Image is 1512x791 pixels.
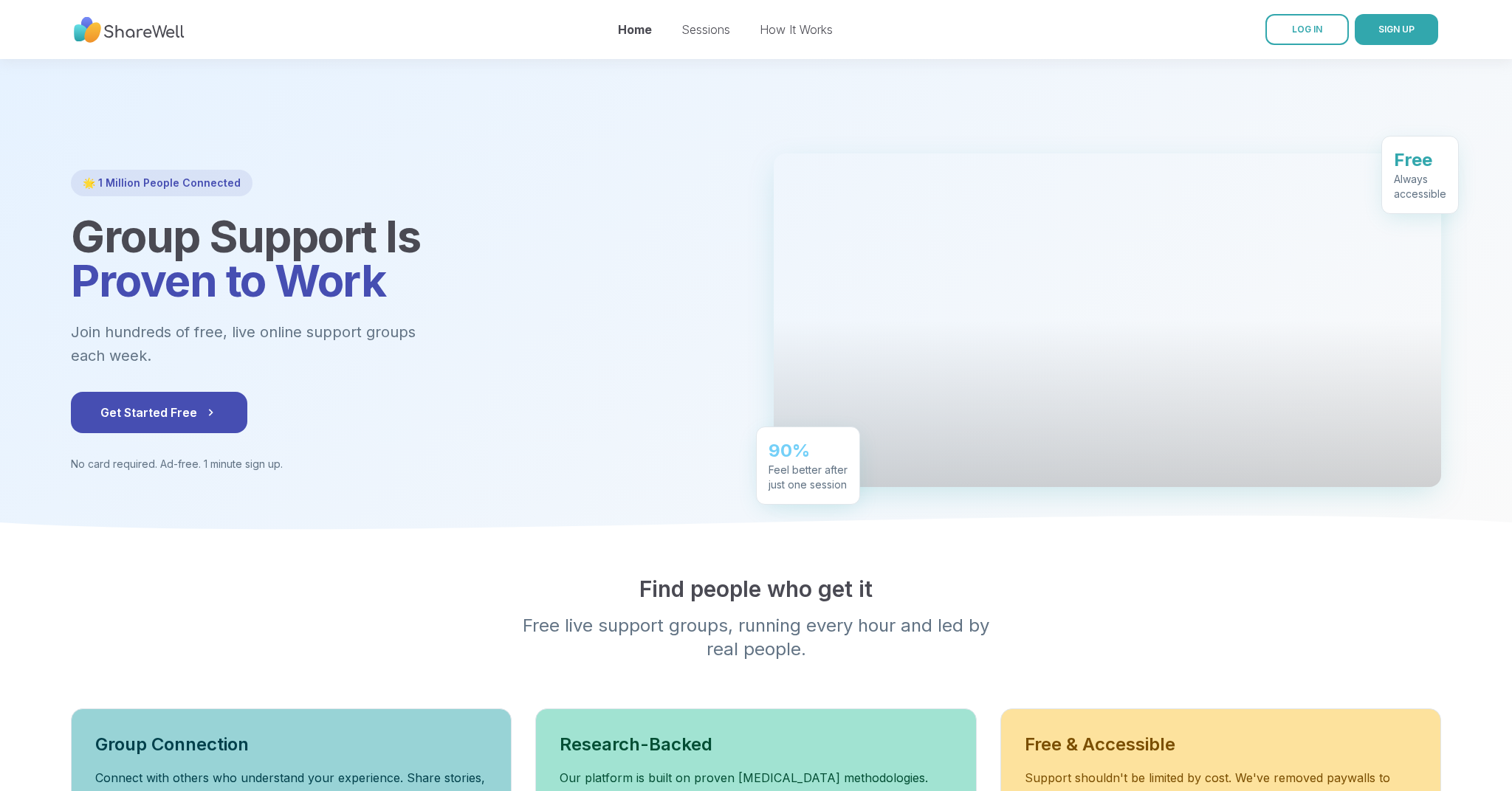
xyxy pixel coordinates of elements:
h3: Research-Backed [560,733,952,756]
h2: Find people who get it [71,576,1441,602]
a: Sessions [681,22,730,37]
h3: Free & Accessible [1025,733,1417,756]
div: 🌟 1 Million People Connected [71,170,252,196]
div: Always accessible [1394,168,1446,198]
h3: Group Connection [95,733,487,756]
img: ShareWell Nav Logo [74,10,185,50]
span: LOG IN [1292,24,1322,35]
a: Home [618,22,652,37]
span: SIGN UP [1378,24,1415,35]
div: Free [1394,145,1446,168]
p: Free live support groups, running every hour and led by real people. [472,614,1039,661]
span: Get Started Free [100,404,218,421]
div: Feel better after just one session [769,459,848,488]
p: Join hundreds of free, live online support groups each week. [71,320,496,368]
button: SIGN UP [1355,14,1438,45]
p: No card required. Ad-free. 1 minute sign up. [71,457,738,472]
a: LOG IN [1265,14,1349,45]
h1: Group Support Is [71,214,738,303]
button: Get Started Free [71,392,247,433]
div: 90% [769,435,848,459]
span: Proven to Work [71,254,385,307]
a: How It Works [760,22,833,37]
